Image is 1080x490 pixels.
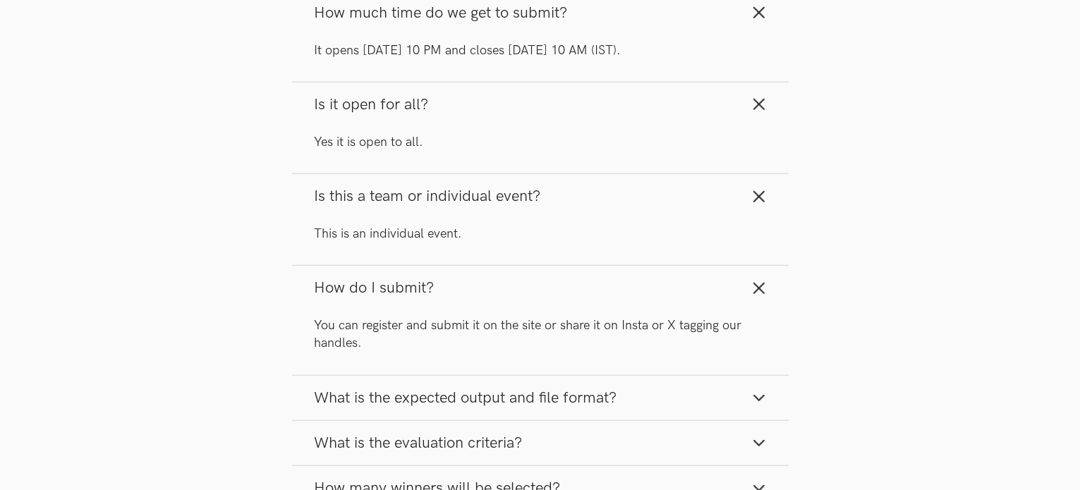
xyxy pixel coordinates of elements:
button: What is the expected output and file format? [292,376,789,420]
p: It opens [DATE] 10 PM and closes [DATE] 10 AM (IST). [315,42,766,59]
button: What is the evaluation criteria? [292,421,789,465]
p: This is an individual event. [315,225,766,243]
button: How do I submit? [292,266,789,310]
span: How much time do we get to submit? [315,4,568,23]
p: You can register and submit it on the site or share it on Insta or X tagging our handles. [315,317,766,352]
span: Is it open for all? [315,95,429,114]
div: Is it open for all? [292,127,789,173]
span: What is the expected output and file format? [315,388,617,408]
button: Is this a team or individual event? [292,174,789,219]
span: Is this a team or individual event? [315,187,541,206]
span: What is the evaluation criteria? [315,434,523,453]
span: How do I submit? [315,278,435,298]
p: Yes it is open to all. [315,133,766,151]
div: How much time do we get to submit? [292,35,789,82]
div: How do I submit? [292,310,789,374]
button: Is it open for all? [292,82,789,127]
div: Is this a team or individual event? [292,219,789,265]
